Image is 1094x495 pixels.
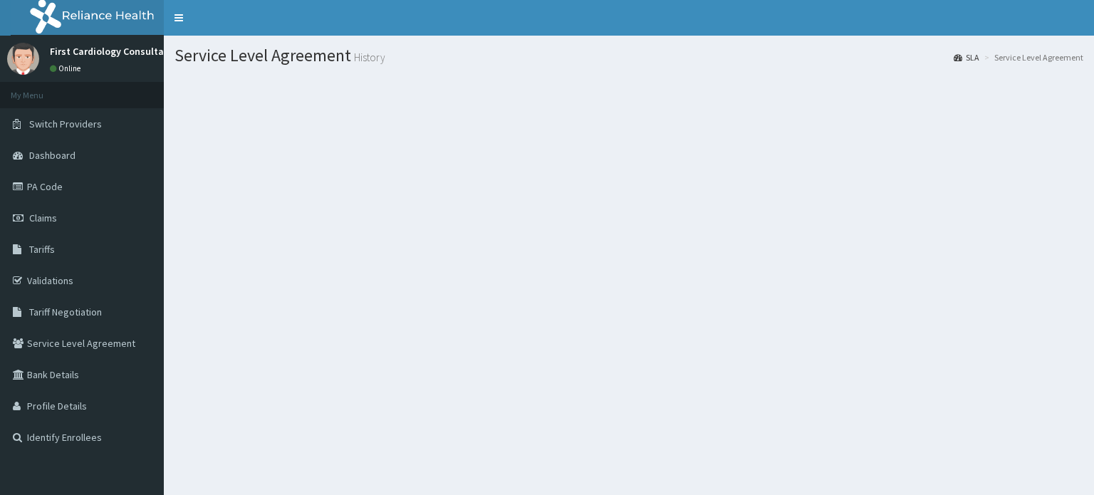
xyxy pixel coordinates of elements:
[29,243,55,256] span: Tariffs
[29,118,102,130] span: Switch Providers
[954,51,979,63] a: SLA
[7,43,39,75] img: User Image
[29,149,75,162] span: Dashboard
[981,51,1083,63] li: Service Level Agreement
[50,46,174,56] p: First Cardiology Consultant
[29,212,57,224] span: Claims
[351,52,385,63] small: History
[29,306,102,318] span: Tariff Negotiation
[50,63,84,73] a: Online
[174,46,1083,65] h1: Service Level Agreement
